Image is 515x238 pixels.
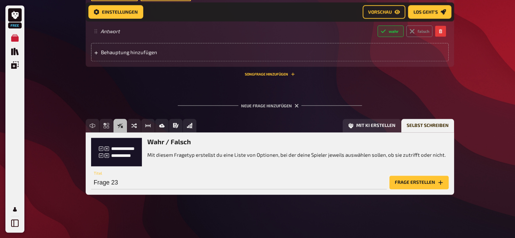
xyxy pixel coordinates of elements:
[101,49,206,55] span: Behauptung hinzufügen
[88,5,143,19] button: Einstellungen
[378,25,404,37] label: wahr
[401,119,454,132] button: Selbst schreiben
[183,119,196,132] button: Offline Frage
[141,119,155,132] button: Schätzfrage
[8,31,22,45] a: Meine Quizze
[101,28,120,34] i: Antwort
[408,5,451,19] button: Los geht's
[147,138,446,146] h3: Wahr / Falsch
[413,10,438,15] span: Los geht's
[368,10,392,15] span: Vorschau
[8,45,22,58] a: Quiz Sammlung
[169,119,183,132] button: Prosa (Langtext)
[9,23,21,27] span: Free
[245,72,295,76] button: Songfrage hinzufügen
[389,176,449,189] button: Frage erstellen
[406,25,432,37] label: falsch
[127,119,141,132] button: Sortierfrage
[178,92,362,113] div: Neue Frage hinzufügen
[343,119,401,132] button: Mit KI erstellen
[91,176,387,189] input: Titel
[147,151,446,159] p: Mit diesem Fragetyp erstellst du eine Liste von Optionen, bei der deine Spieler jeweils auswählen...
[100,119,113,132] button: Einfachauswahl
[86,119,99,132] button: Freitext Eingabe
[8,58,22,72] a: Einblendungen
[363,5,405,19] button: Vorschau
[113,119,127,132] button: Wahr / Falsch
[8,202,22,216] a: Profil
[155,119,169,132] button: Bild-Antwort
[102,10,138,15] span: Einstellungen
